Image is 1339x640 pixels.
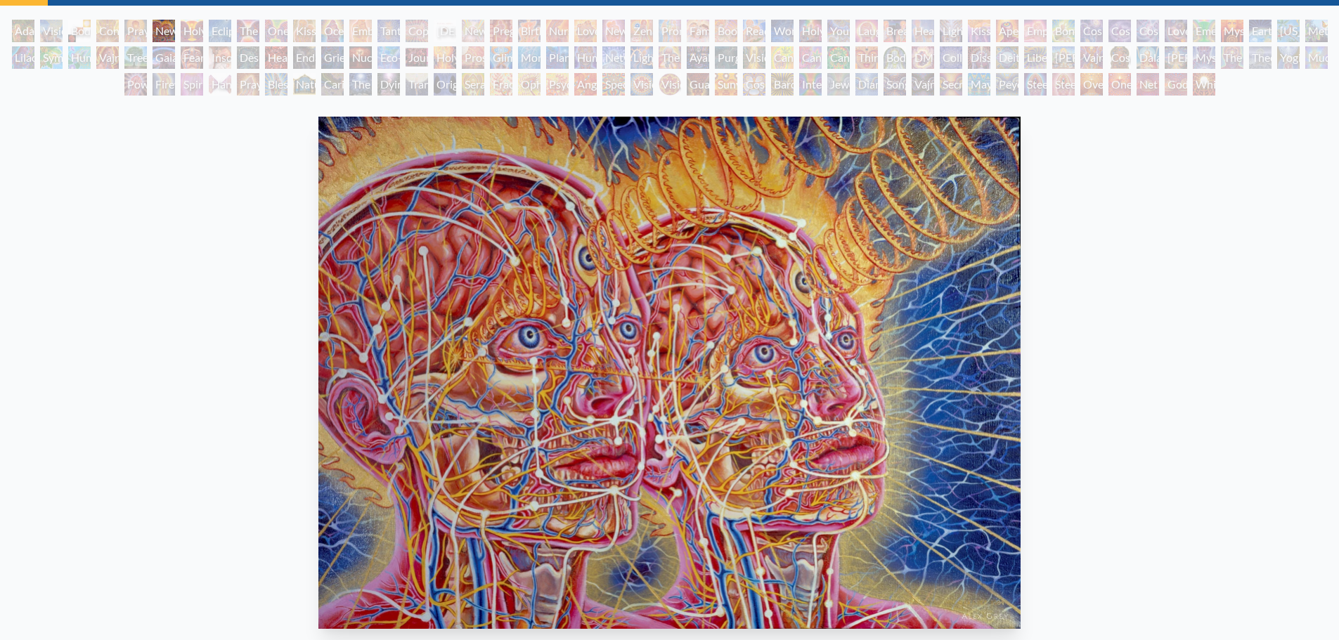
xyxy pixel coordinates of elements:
div: Glimpsing the Empyrean [490,46,512,69]
div: [PERSON_NAME] [1165,46,1187,69]
div: DMT - The Spirit Molecule [912,46,934,69]
div: The Soul Finds It's Way [349,73,372,96]
div: New Family [602,20,625,42]
div: Boo-boo [715,20,737,42]
div: Angel Skin [574,73,597,96]
div: Mysteriosa 2 [1221,20,1243,42]
div: Ocean of Love Bliss [321,20,344,42]
div: Godself [1165,73,1187,96]
div: Cannabis Sutra [799,46,822,69]
div: Cosmic Elf [743,73,765,96]
div: Love is a Cosmic Force [1165,20,1187,42]
div: Blessing Hand [265,73,287,96]
div: New Man New Woman [153,20,175,42]
div: Wonder [771,20,794,42]
div: Symbiosis: Gall Wasp & Oak Tree [40,46,63,69]
div: Body, Mind, Spirit [68,20,91,42]
div: Vajra Guru [1080,46,1103,69]
div: Monochord [518,46,541,69]
div: Firewalking [153,73,175,96]
div: Lilacs [12,46,34,69]
div: Bardo Being [771,73,794,96]
div: Headache [265,46,287,69]
div: Oversoul [1080,73,1103,96]
div: Vision Crystal [630,73,653,96]
div: Gaia [153,46,175,69]
div: Original Face [434,73,456,96]
div: Empowerment [1024,20,1047,42]
div: Vajra Being [912,73,934,96]
div: Cosmic [DEMOGRAPHIC_DATA] [1108,46,1131,69]
div: Holy Grail [181,20,203,42]
div: Zena Lotus [630,20,653,42]
div: The Kiss [237,20,259,42]
div: Fractal Eyes [490,73,512,96]
div: Praying Hands [237,73,259,96]
div: Guardian of Infinite Vision [687,73,709,96]
div: Pregnancy [490,20,512,42]
div: Spectral Lotus [602,73,625,96]
div: Healing [912,20,934,42]
div: The Seer [1221,46,1243,69]
img: New-Man-New-Woman-1984-Alex-Grey-watermarked.jpg [318,117,1021,629]
div: Cannabacchus [827,46,850,69]
div: Eco-Atlas [377,46,400,69]
div: Nuclear Crucifixion [349,46,372,69]
div: Human Geometry [574,46,597,69]
div: Deities & Demons Drinking from the Milky Pool [996,46,1018,69]
div: Embracing [349,20,372,42]
div: Caring [321,73,344,96]
div: Kiss of the [MEDICAL_DATA] [968,20,990,42]
div: Humming Bird [68,46,91,69]
div: Promise [659,20,681,42]
div: Tantra [377,20,400,42]
div: Nursing [546,20,569,42]
div: Kissing [293,20,316,42]
div: Mudra [1305,46,1328,69]
div: Reading [743,20,765,42]
div: Young & Old [827,20,850,42]
div: One Taste [265,20,287,42]
div: Dying [377,73,400,96]
div: Interbeing [799,73,822,96]
div: Spirit Animates the Flesh [181,73,203,96]
div: The Shulgins and their Alchemical Angels [659,46,681,69]
div: Mystic Eye [1193,46,1215,69]
div: Birth [518,20,541,42]
div: Earth Energies [1249,20,1272,42]
div: Visionary Origin of Language [40,20,63,42]
div: Bond [1052,20,1075,42]
div: Song of Vajra Being [884,73,906,96]
div: Prostration [462,46,484,69]
div: Body/Mind as a Vibratory Field of Energy [884,46,906,69]
div: Steeplehead 1 [1024,73,1047,96]
div: Insomnia [209,46,231,69]
div: Grieving [321,46,344,69]
div: Liberation Through Seeing [1024,46,1047,69]
div: Theologue [1249,46,1272,69]
div: Purging [715,46,737,69]
div: Dalai Lama [1137,46,1159,69]
div: Lightworker [630,46,653,69]
div: Nature of Mind [293,73,316,96]
div: Mayan Being [968,73,990,96]
div: Lightweaver [940,20,962,42]
div: White Light [1193,73,1215,96]
div: Family [687,20,709,42]
div: Endarkenment [293,46,316,69]
div: Emerald Grail [1193,20,1215,42]
div: Sunyata [715,73,737,96]
div: Cannabis Mudra [771,46,794,69]
div: Metamorphosis [1305,20,1328,42]
div: Eclipse [209,20,231,42]
div: Seraphic Transport Docking on the Third Eye [462,73,484,96]
div: Tree & Person [124,46,147,69]
div: Praying [124,20,147,42]
div: Networks [602,46,625,69]
div: Power to the Peaceful [124,73,147,96]
div: Planetary Prayers [546,46,569,69]
div: Transfiguration [406,73,428,96]
div: Adam & Eve [12,20,34,42]
div: Vajra Horse [96,46,119,69]
div: Copulating [406,20,428,42]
